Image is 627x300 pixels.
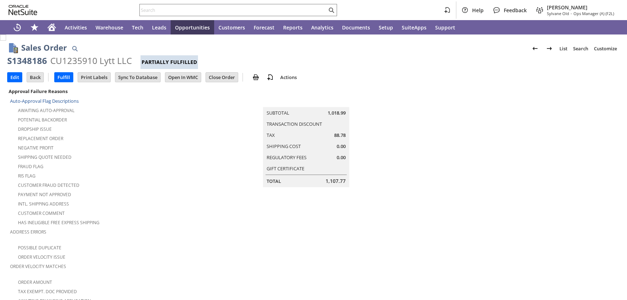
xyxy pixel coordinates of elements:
[43,20,60,34] a: Home
[9,20,26,34] a: Recent Records
[18,135,63,142] a: Replacement Order
[267,143,301,149] a: Shipping Cost
[18,201,69,207] a: Intl. Shipping Address
[13,23,22,32] svg: Recent Records
[18,154,72,160] a: Shipping Quote Needed
[263,96,349,107] caption: Summary
[397,20,431,34] a: SuiteApps
[18,126,52,132] a: Dropship Issue
[545,44,554,53] img: Next
[10,229,46,235] a: Address Errors
[402,24,427,31] span: SuiteApps
[7,55,47,66] div: S1348186
[132,24,143,31] span: Tech
[531,44,539,53] img: Previous
[18,220,100,226] a: Has Ineligible Free Express Shipping
[171,20,214,34] a: Opportunities
[570,43,591,54] a: Search
[279,20,307,34] a: Reports
[18,254,65,260] a: Order Velocity Issue
[21,42,67,54] h1: Sales Order
[152,24,166,31] span: Leads
[18,289,77,295] a: Tax Exempt. Doc Provided
[115,73,160,82] input: Sync To Database
[267,110,289,116] a: Subtotal
[337,143,346,150] span: 0.00
[148,20,171,34] a: Leads
[218,24,245,31] span: Customers
[379,24,393,31] span: Setup
[374,20,397,34] a: Setup
[267,154,306,161] a: Regulatory Fees
[326,177,346,185] span: 1,107.77
[338,20,374,34] a: Documents
[472,7,484,14] span: Help
[267,121,322,127] a: Transaction Discount
[18,163,43,170] a: Fraud Flag
[91,20,128,34] a: Warehouse
[50,55,132,66] div: CU1235910 Lytt LLC
[571,11,572,16] span: -
[18,182,79,188] a: Customer Fraud Detected
[267,165,304,172] a: Gift Certificate
[547,11,569,16] span: Sylvane Old
[504,7,527,14] span: Feedback
[30,23,39,32] svg: Shortcuts
[277,74,300,80] a: Actions
[140,6,327,14] input: Search
[18,117,67,123] a: Potential Backorder
[18,210,65,216] a: Customer Comment
[18,191,71,198] a: Payment not approved
[27,73,43,82] input: Back
[591,43,620,54] a: Customize
[8,73,22,82] input: Edit
[334,132,346,139] span: 88.78
[70,44,79,53] img: Quick Find
[307,20,338,34] a: Analytics
[18,173,36,179] a: RIS flag
[175,24,210,31] span: Opportunities
[96,24,123,31] span: Warehouse
[267,132,275,138] a: Tax
[165,73,201,82] input: Open In WMC
[128,20,148,34] a: Tech
[267,178,281,184] a: Total
[18,145,54,151] a: Negative Profit
[557,43,570,54] a: List
[214,20,249,34] a: Customers
[254,24,275,31] span: Forecast
[65,24,87,31] span: Activities
[342,24,370,31] span: Documents
[9,5,37,15] svg: logo
[431,20,460,34] a: Support
[47,23,56,32] svg: Home
[140,55,198,69] div: Partially Fulfilled
[266,73,275,82] img: add-record.svg
[435,24,455,31] span: Support
[55,73,73,82] input: Fulfill
[327,6,336,14] svg: Search
[328,110,346,116] span: 1,018.99
[547,4,614,11] span: [PERSON_NAME]
[573,11,614,16] span: Ops Manager (A) (F2L)
[206,73,238,82] input: Close Order
[337,154,346,161] span: 0.00
[252,73,260,82] img: print.svg
[26,20,43,34] div: Shortcuts
[283,24,303,31] span: Reports
[18,245,61,251] a: Possible Duplicate
[10,263,66,269] a: Order Velocity Matches
[249,20,279,34] a: Forecast
[78,73,110,82] input: Print Labels
[60,20,91,34] a: Activities
[7,87,208,96] div: Approval Failure Reasons
[18,279,52,285] a: Order Amount
[311,24,333,31] span: Analytics
[10,98,79,104] a: Auto-Approval Flag Descriptions
[18,107,74,114] a: Awaiting Auto-Approval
